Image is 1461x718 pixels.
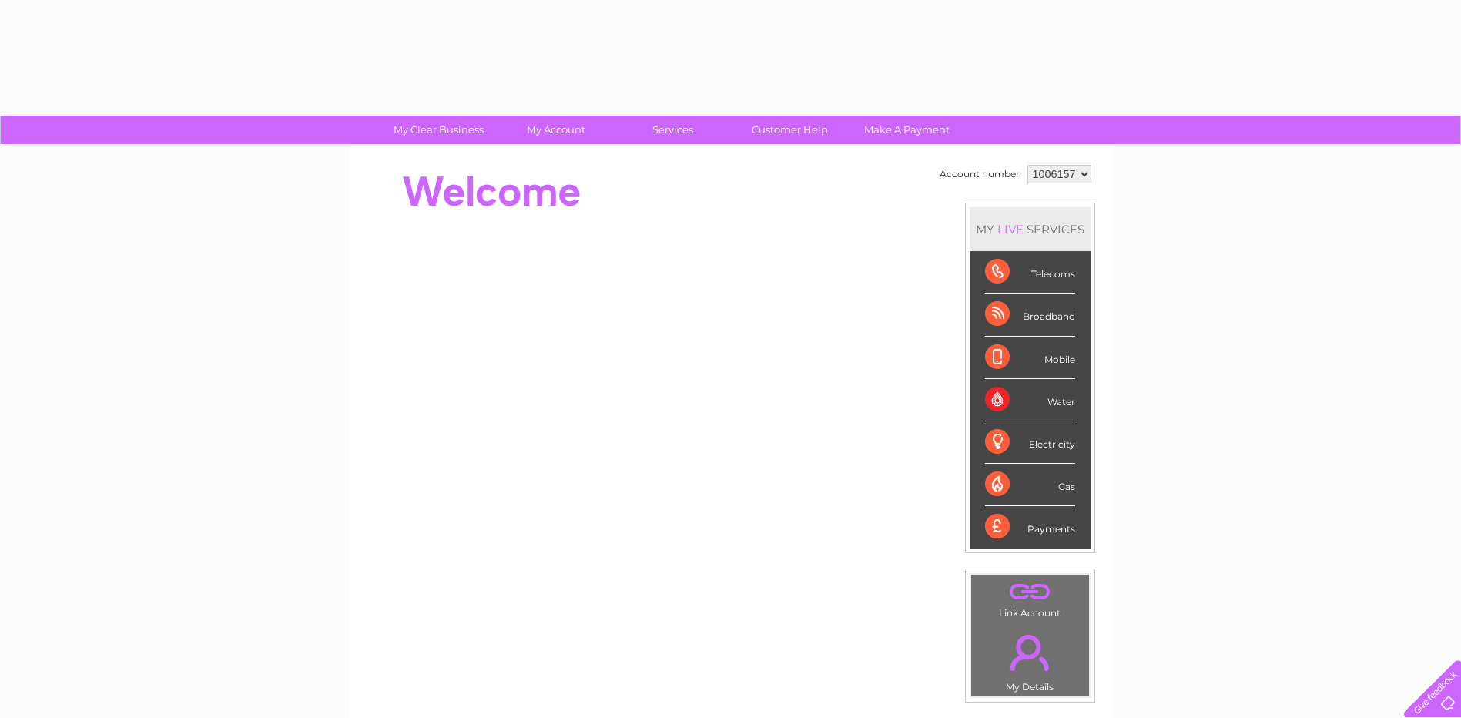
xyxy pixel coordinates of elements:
[985,506,1075,548] div: Payments
[985,337,1075,379] div: Mobile
[726,116,853,144] a: Customer Help
[970,207,1091,251] div: MY SERVICES
[985,464,1075,506] div: Gas
[985,379,1075,421] div: Water
[970,574,1090,622] td: Link Account
[994,222,1027,237] div: LIVE
[975,626,1085,679] a: .
[609,116,736,144] a: Services
[970,622,1090,697] td: My Details
[936,161,1024,187] td: Account number
[375,116,502,144] a: My Clear Business
[985,421,1075,464] div: Electricity
[985,294,1075,336] div: Broadband
[985,251,1075,294] div: Telecoms
[492,116,619,144] a: My Account
[975,579,1085,606] a: .
[843,116,970,144] a: Make A Payment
